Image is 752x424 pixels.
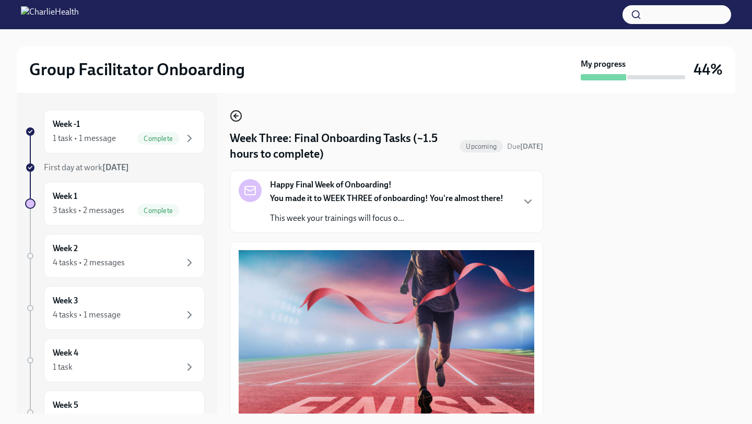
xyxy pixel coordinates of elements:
[460,143,503,150] span: Upcoming
[230,131,455,162] h4: Week Three: Final Onboarding Tasks (~1.5 hours to complete)
[53,191,77,202] h6: Week 1
[53,399,78,411] h6: Week 5
[25,182,205,226] a: Week 13 tasks • 2 messagesComplete
[53,119,80,130] h6: Week -1
[53,309,121,321] div: 4 tasks • 1 message
[507,142,543,151] span: October 18th, 2025 09:00
[53,295,78,307] h6: Week 3
[25,234,205,278] a: Week 24 tasks • 2 messages
[29,59,245,80] h2: Group Facilitator Onboarding
[25,162,205,173] a: First day at work[DATE]
[137,135,179,143] span: Complete
[53,133,116,144] div: 1 task • 1 message
[25,110,205,154] a: Week -11 task • 1 messageComplete
[53,243,78,254] h6: Week 2
[25,286,205,330] a: Week 34 tasks • 1 message
[44,162,129,172] span: First day at work
[53,347,78,359] h6: Week 4
[270,213,503,224] p: This week your trainings will focus o...
[21,6,79,23] img: CharlieHealth
[53,361,73,373] div: 1 task
[53,257,125,268] div: 4 tasks • 2 messages
[102,162,129,172] strong: [DATE]
[270,193,503,203] strong: You made it to WEEK THREE of onboarding! You're almost there!
[520,142,543,151] strong: [DATE]
[694,60,723,79] h3: 44%
[53,205,124,216] div: 3 tasks • 2 messages
[25,338,205,382] a: Week 41 task
[507,142,543,151] span: Due
[137,207,179,215] span: Complete
[581,58,626,70] strong: My progress
[270,179,392,191] strong: Happy Final Week of Onboarding!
